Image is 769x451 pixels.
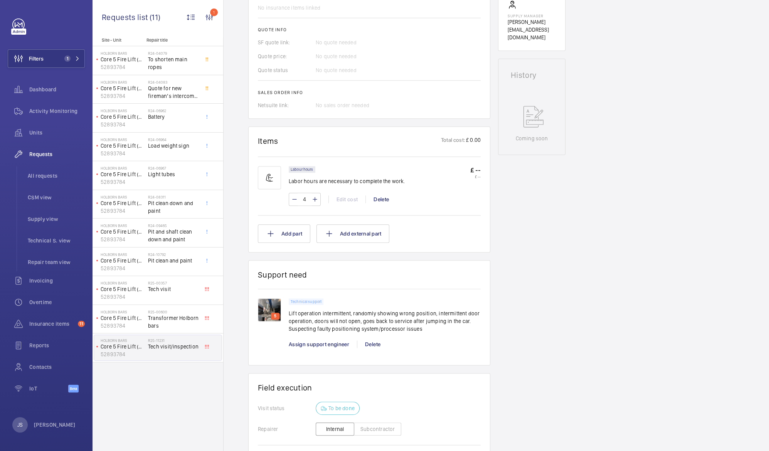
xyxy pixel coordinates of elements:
p: £ 0.00 [465,136,481,146]
h2: R24-06964 [148,137,199,142]
button: Subcontractor [354,422,401,436]
p: Lift operation intermittent, randomly showing wrong position, intermittent door operation, doors ... [289,310,481,333]
button: Internal [316,422,354,436]
p: 52893784 [101,322,145,330]
p: 52893784 [101,150,145,157]
p: Holborn Bars [101,252,145,257]
div: Delete [365,195,397,203]
span: Light tubes [148,170,199,178]
p: Core 5 Fire Lift (Building 2) 6FL [101,314,145,322]
span: Requests [29,150,85,158]
span: 11 [78,321,85,327]
h1: Field execution [258,383,481,392]
p: 52893784 [101,264,145,272]
p: Core 5 Fire Lift (Building 2) 6FL [101,285,145,293]
h1: History [511,71,553,79]
p: JS [17,421,23,429]
span: Quote for new fireman’s intercom and autodiallers - lifts in core 5 and core 6 [148,84,199,100]
h2: Quote info [258,27,481,32]
p: Core 5 Fire Lift (Building 2) 6FL [101,199,145,207]
p: Core 5 Fire Lift (Building 2) 6FL [101,56,145,63]
button: Add external part [316,224,389,243]
span: Load weight sign [148,142,199,150]
span: Pit and shaft clean down and paint [148,228,199,243]
span: Units [29,129,85,136]
span: Contacts [29,363,85,371]
p: Core 5 Fire Lift (Building 2) 6FL [101,257,145,264]
p: Supply manager [508,13,556,18]
span: Transformer Holborn bars [148,314,199,330]
span: Beta [68,385,79,392]
h2: R24-06962 [148,108,199,113]
p: Core 5 Fire Lift (Building 2) 6FL [101,343,145,350]
span: Assign support engineer [289,341,349,347]
span: All requests [28,172,85,180]
p: Coming soon [515,135,548,142]
h2: R25-00357 [148,281,199,285]
p: Total cost: [441,136,465,146]
span: Supply view [28,215,85,223]
p: 52893784 [101,121,145,128]
h1: Items [258,136,278,146]
h2: R24-04079 [148,51,199,56]
p: 52893784 [101,293,145,301]
p: Holborn Bars [101,80,145,84]
h2: R25-11231 [148,338,199,343]
p: Core 5 Fire Lift (Building 2) 6FL [101,228,145,236]
p: 52893784 [101,63,145,71]
p: Holborn Bars [101,195,145,199]
p: [PERSON_NAME] [34,421,76,429]
span: To shorten main ropes [148,56,199,71]
p: 5 [273,313,278,320]
div: Delete [357,340,388,348]
h2: R24-04083 [148,80,199,84]
p: 52893784 [101,207,145,215]
h1: Support need [258,270,307,279]
p: 52893784 [101,178,145,186]
span: 1 [64,56,71,62]
h2: R24-08311 [148,195,199,199]
img: muscle-sm.svg [258,166,281,189]
p: Holborn Bars [101,137,145,142]
span: Repair team view [28,258,85,266]
p: Holborn Bars [101,166,145,170]
h2: R24-06967 [148,166,199,170]
img: 1755784719343-4754e7ff-4206-45fd-aed7-3172269125a1 [258,298,281,321]
p: Repair title [146,37,197,43]
p: Holborn Bars [101,108,145,113]
span: Tech visit [148,285,199,293]
span: CSM view [28,194,85,201]
span: IoT [29,385,68,392]
p: 52893784 [101,236,145,243]
span: Filters [29,55,44,62]
span: Tech visit/inspection [148,343,199,350]
p: £ -- [470,174,481,179]
span: Overtime [29,298,85,306]
p: Holborn Bars [101,223,145,228]
span: Pit clean down and paint [148,199,199,215]
h2: R24-09465 [148,223,199,228]
p: To be done [328,404,355,412]
span: Pit clean and paint [148,257,199,264]
h2: Sales order info [258,90,481,95]
span: Technical S. view [28,237,85,244]
p: Holborn Bars [101,338,145,343]
p: Core 5 Fire Lift (Building 2) 6FL [101,113,145,121]
p: Core 5 Fire Lift (Building 2) 6FL [101,84,145,92]
span: Insurance items [29,320,75,328]
span: Dashboard [29,86,85,93]
p: Site - Unit [93,37,143,43]
span: Battery [148,113,199,121]
p: Core 5 Fire Lift (Building 2) 6FL [101,170,145,178]
h2: R24-10792 [148,252,199,257]
p: 52893784 [101,350,145,358]
span: Invoicing [29,277,85,284]
p: 52893784 [101,92,145,100]
p: £ -- [470,166,481,174]
p: Technical support [291,300,321,303]
button: Filters1 [8,49,85,68]
p: Holborn Bars [101,281,145,285]
p: Core 5 Fire Lift (Building 2) 6FL [101,142,145,150]
span: Activity Monitoring [29,107,85,115]
span: Reports [29,342,85,349]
